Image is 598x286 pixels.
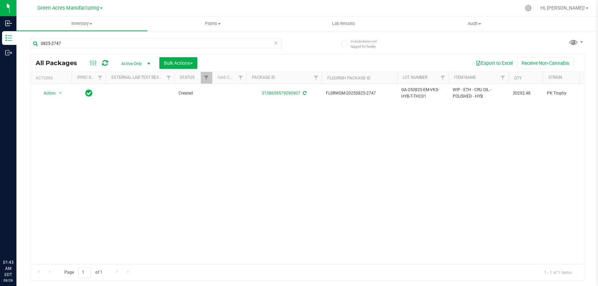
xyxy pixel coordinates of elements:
button: Bulk Actions [159,57,197,69]
a: Audit [409,16,540,31]
input: Search Package ID, Item Name, SKU, Lot or Part Number... [30,38,282,49]
span: In Sync [85,88,93,98]
span: Inventory [16,21,147,27]
input: 1 [78,267,91,278]
iframe: Resource center [7,231,27,252]
span: Sync from Compliance System [302,91,306,96]
span: WIP - ETH - CRU OIL - POLISHED - HYB [453,87,504,100]
span: GA-250825-EM-VKS-HYB-T-THC01 [401,87,444,100]
a: Lab Results [278,16,409,31]
button: Export to Excel [471,57,517,69]
a: Filter [163,72,174,84]
span: FLSRWGM-20250825-2747 [326,90,393,97]
a: Filter [437,72,449,84]
a: External Lab Test Result [111,75,165,80]
a: Strain [548,75,562,80]
a: Plants [147,16,278,31]
span: Clear [273,38,278,47]
button: Receive Non-Cannabis [517,57,574,69]
a: Filter [310,72,322,84]
span: Lab Results [323,21,364,27]
a: Filter [95,72,106,84]
span: Audit [409,21,539,27]
a: Lot Number [403,75,427,80]
a: Inventory [16,16,147,31]
a: Filter [201,72,212,84]
div: Actions [36,76,69,80]
a: Filter [235,72,246,84]
span: Created [179,90,208,97]
a: Item Name [454,75,476,80]
a: 3158659579290907 [262,91,300,96]
p: 08/26 [3,278,13,283]
span: Bulk Actions [164,60,193,66]
p: 01:43 AM EDT [3,259,13,278]
div: Manage settings [524,5,533,11]
a: Filter [497,72,509,84]
a: Package ID [252,75,275,80]
iframe: Resource center unread badge [20,230,28,238]
span: Plants [148,21,278,27]
span: All Packages [36,59,84,67]
span: Green Acres Manufacturing [37,5,99,11]
span: 1 - 1 of 1 items [539,267,577,277]
th: Has COA [212,72,246,84]
a: Qty [514,76,522,80]
a: Flourish Package ID [327,76,370,80]
span: select [56,88,65,98]
inline-svg: Outbound [5,49,12,56]
span: Page of 1 [59,267,108,278]
a: Sync Status [77,75,103,80]
inline-svg: Inbound [5,20,12,27]
span: Action [37,88,56,98]
inline-svg: Inventory [5,35,12,41]
a: Status [180,75,195,80]
span: 30292.48 [513,90,539,97]
span: Include items not tagged for facility [351,39,385,49]
span: Hi, [PERSON_NAME]! [540,5,585,11]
